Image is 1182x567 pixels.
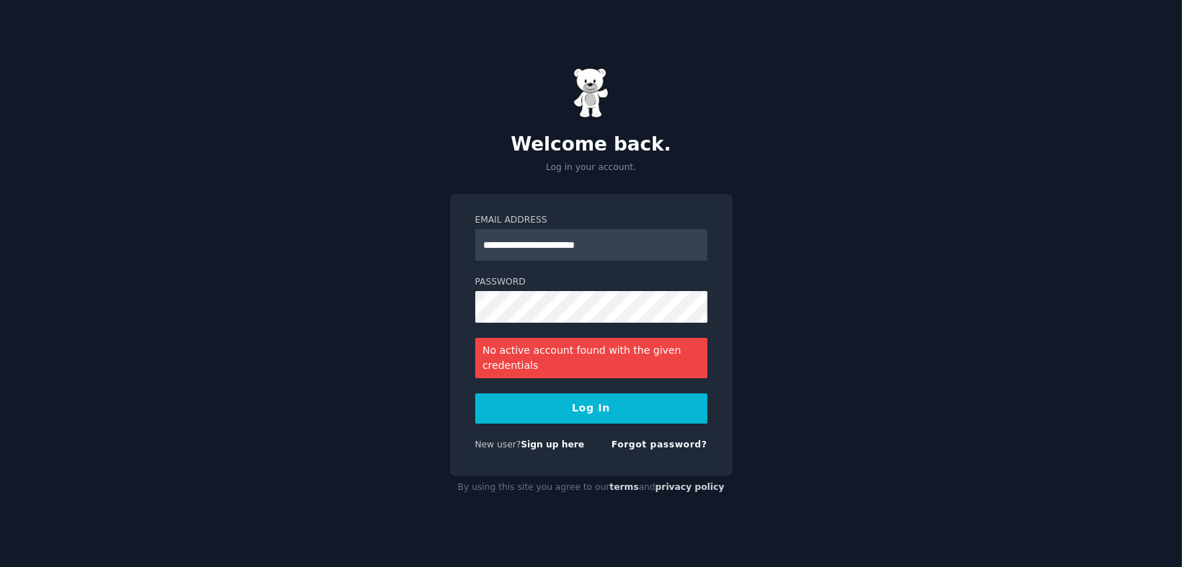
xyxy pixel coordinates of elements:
[475,214,707,227] label: Email Address
[609,482,638,492] a: terms
[612,439,707,450] a: Forgot password?
[475,276,707,289] label: Password
[450,133,733,156] h2: Welcome back.
[450,476,733,499] div: By using this site you agree to our and
[475,338,707,378] div: No active account found with the given credentials
[521,439,584,450] a: Sign up here
[656,482,725,492] a: privacy policy
[450,161,733,174] p: Log in your account.
[475,439,521,450] span: New user?
[475,393,707,424] button: Log In
[573,68,609,118] img: Gummy Bear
